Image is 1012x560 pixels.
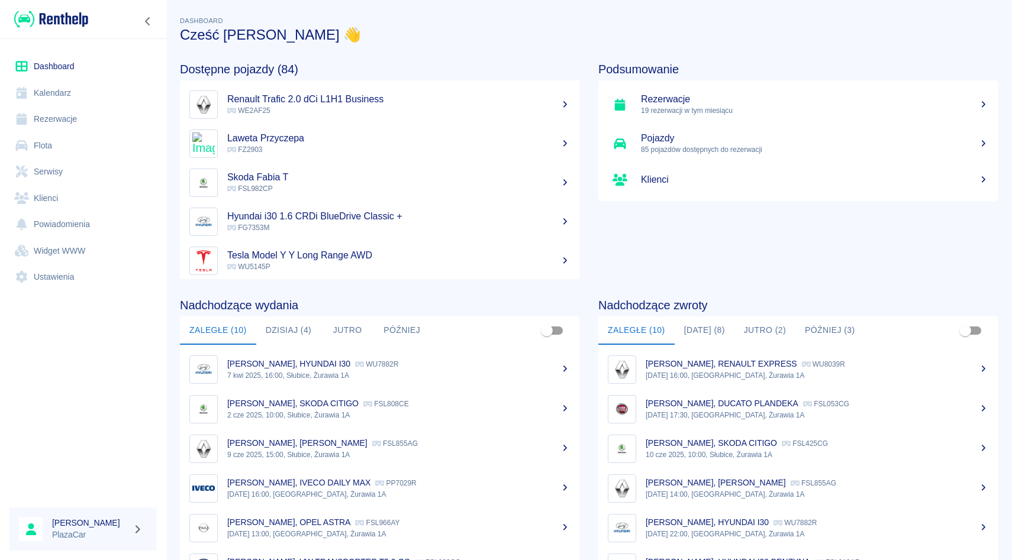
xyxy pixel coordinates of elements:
[641,105,988,116] p: 19 rezerwacji w tym miesiącu
[641,174,988,186] h5: Klienci
[598,298,998,312] h4: Nadchodzące zwroty
[598,349,998,389] a: Image[PERSON_NAME], RENAULT EXPRESS WU8039R[DATE] 16:00, [GEOGRAPHIC_DATA], Żurawia 1A
[611,358,633,381] img: Image
[9,53,157,80] a: Dashboard
[139,14,157,29] button: Zwiń nawigację
[227,399,359,408] p: [PERSON_NAME], SKODA CITIGO
[227,489,570,500] p: [DATE] 16:00, [GEOGRAPHIC_DATA], Żurawia 1A
[791,479,836,487] p: FSL855AG
[192,438,215,460] img: Image
[192,211,215,233] img: Image
[192,132,215,155] img: Image
[675,316,734,345] button: [DATE] (8)
[9,185,157,212] a: Klienci
[9,9,88,29] a: Renthelp logo
[598,124,998,163] a: Pojazdy85 pojazdów dostępnych do rezerwacji
[9,80,157,106] a: Kalendarz
[374,316,430,345] button: Później
[180,389,579,429] a: Image[PERSON_NAME], SKODA CITIGO FSL808CE2 cze 2025, 10:00, Słubice, Żurawia 1A
[180,62,579,76] h4: Dostępne pojazdy (84)
[598,85,998,124] a: Rezerwacje19 rezerwacji w tym miesiącu
[227,93,570,105] h5: Renault Trafic 2.0 dCi L1H1 Business
[795,316,865,345] button: Później (3)
[9,238,157,264] a: Widget WWW
[646,449,988,460] p: 10 cze 2025, 10:00, Słubice, Żurawia 1A
[641,132,988,144] h5: Pojazdy
[192,517,215,539] img: Image
[646,370,988,381] p: [DATE] 16:00, [GEOGRAPHIC_DATA], Żurawia 1A
[227,529,570,539] p: [DATE] 13:00, [GEOGRAPHIC_DATA], Żurawia 1A
[192,171,215,194] img: Image
[227,263,270,271] span: WU5145P
[375,479,416,487] p: PP7029R
[180,316,256,345] button: Zaległe (10)
[9,132,157,159] a: Flota
[14,9,88,29] img: Renthelp logo
[598,163,998,196] a: Klienci
[802,360,845,368] p: WU8039R
[227,145,262,154] span: FZ2903
[646,410,988,420] p: [DATE] 17:30, [GEOGRAPHIC_DATA], Żurawia 1A
[227,224,269,232] span: FG7353M
[52,517,128,529] h6: [PERSON_NAME]
[9,106,157,132] a: Rezerwacje
[536,319,558,342] span: Pokaż przypisane tylko do mnie
[180,27,998,43] h3: Cześć [PERSON_NAME] 👋
[355,360,398,368] p: WU7882R
[782,439,828,448] p: FSL425CG
[180,468,579,508] a: Image[PERSON_NAME], IVECO DAILY MAX PP7029R[DATE] 16:00, [GEOGRAPHIC_DATA], Żurawia 1A
[192,398,215,420] img: Image
[611,398,633,420] img: Image
[180,508,579,548] a: Image[PERSON_NAME], OPEL ASTRA FSL966AY[DATE] 13:00, [GEOGRAPHIC_DATA], Żurawia 1A
[192,93,215,116] img: Image
[256,316,321,345] button: Dzisiaj (4)
[227,132,570,144] h5: Laweta Przyczepa
[180,349,579,389] a: Image[PERSON_NAME], HYUNDAI I30 WU7882R7 kwi 2025, 16:00, Słubice, Żurawia 1A
[734,316,795,345] button: Jutro (2)
[227,517,350,527] p: [PERSON_NAME], OPEL ASTRA
[611,438,633,460] img: Image
[192,250,215,272] img: Image
[611,517,633,539] img: Image
[646,438,777,448] p: [PERSON_NAME], SKODA CITIGO
[227,370,570,381] p: 7 kwi 2025, 16:00, Słubice, Żurawia 1A
[180,85,579,124] a: ImageRenault Trafic 2.0 dCi L1H1 Business WE2AF25
[180,202,579,241] a: ImageHyundai i30 1.6 CRDi BlueDrive Classic + FG7353M
[646,478,786,487] p: [PERSON_NAME], [PERSON_NAME]
[954,319,976,342] span: Pokaż przypisane tylko do mnie
[598,62,998,76] h4: Podsumowanie
[227,438,368,448] p: [PERSON_NAME], [PERSON_NAME]
[180,429,579,468] a: Image[PERSON_NAME], [PERSON_NAME] FSL855AG9 cze 2025, 15:00, Słubice, Żurawia 1A
[598,508,998,548] a: Image[PERSON_NAME], HYUNDAI I30 WU7882R[DATE] 22:00, [GEOGRAPHIC_DATA], Żurawia 1A
[611,477,633,500] img: Image
[227,211,570,222] h5: Hyundai i30 1.6 CRDi BlueDrive Classic +
[355,519,399,527] p: FSL966AY
[321,316,374,345] button: Jutro
[363,400,409,408] p: FSL808CE
[641,144,988,155] p: 85 pojazdów dostępnych do rezerwacji
[180,124,579,163] a: ImageLaweta Przyczepa FZ2903
[227,250,570,261] h5: Tesla Model Y Y Long Range AWD
[598,468,998,508] a: Image[PERSON_NAME], [PERSON_NAME] FSL855AG[DATE] 14:00, [GEOGRAPHIC_DATA], Żurawia 1A
[227,449,570,460] p: 9 cze 2025, 15:00, Słubice, Żurawia 1A
[180,17,223,24] span: Dashboard
[598,389,998,429] a: Image[PERSON_NAME], DUCATO PLANDEKA FSL053CG[DATE] 17:30, [GEOGRAPHIC_DATA], Żurawia 1A
[227,106,270,115] span: WE2AF25
[180,298,579,312] h4: Nadchodzące wydania
[180,163,579,202] a: ImageSkoda Fabia T FSL982CP
[773,519,817,527] p: WU7882R
[52,529,128,541] p: PlazaCar
[803,400,849,408] p: FSL053CG
[598,429,998,468] a: Image[PERSON_NAME], SKODA CITIGO FSL425CG10 cze 2025, 10:00, Słubice, Żurawia 1A
[227,410,570,420] p: 2 cze 2025, 10:00, Słubice, Żurawia 1A
[646,489,988,500] p: [DATE] 14:00, [GEOGRAPHIC_DATA], Żurawia 1A
[192,358,215,381] img: Image
[646,359,797,368] p: [PERSON_NAME], RENAULT EXPRESS
[227,359,350,368] p: [PERSON_NAME], HYUNDAI I30
[598,316,675,345] button: Zaległe (10)
[641,93,988,105] h5: Rezerwacje
[227,478,370,487] p: [PERSON_NAME], IVECO DAILY MAX
[180,241,579,280] a: ImageTesla Model Y Y Long Range AWD WU5145P
[192,477,215,500] img: Image
[9,264,157,290] a: Ustawienia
